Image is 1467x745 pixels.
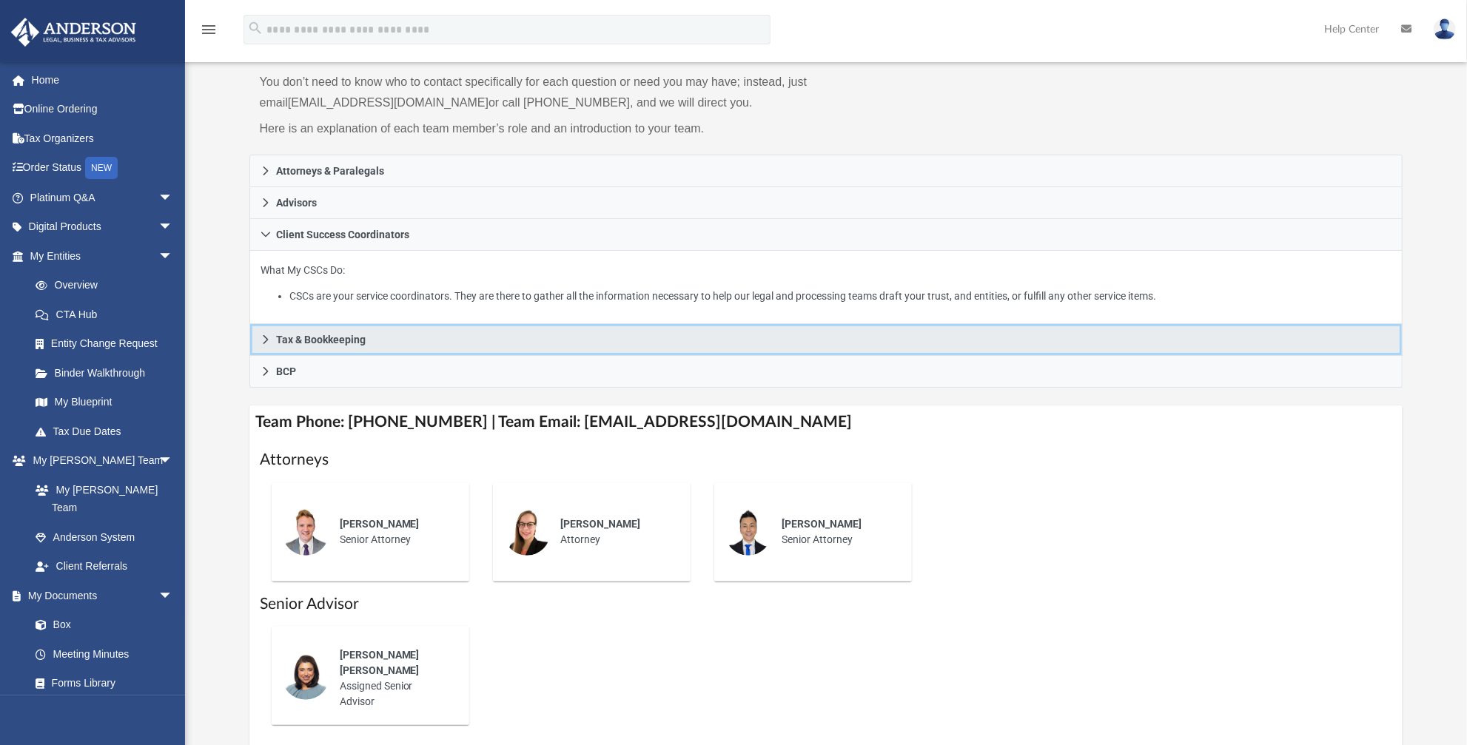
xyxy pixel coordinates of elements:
div: Senior Attorney [329,506,459,558]
span: [PERSON_NAME] [PERSON_NAME] [340,649,420,676]
a: My Documentsarrow_drop_down [10,581,188,610]
a: Meeting Minutes [21,639,188,669]
span: Tax & Bookkeeping [276,334,366,345]
a: Attorneys & Paralegals [249,155,1403,187]
a: Client Referrals [21,552,188,581]
img: thumbnail [282,653,329,700]
span: arrow_drop_down [158,183,188,213]
a: My [PERSON_NAME] Team [21,475,181,522]
i: search [247,20,263,36]
a: Tax Organizers [10,124,195,153]
span: arrow_drop_down [158,212,188,243]
span: [PERSON_NAME] [340,518,420,530]
span: BCP [276,366,296,377]
a: Forms Library [21,669,181,698]
a: Order StatusNEW [10,153,195,183]
span: [PERSON_NAME] [782,518,862,530]
span: arrow_drop_down [158,241,188,272]
img: thumbnail [282,508,329,556]
div: NEW [85,157,118,179]
span: arrow_drop_down [158,581,188,611]
a: Entity Change Request [21,329,195,359]
p: What My CSCs Do: [261,261,1392,306]
a: Tax & Bookkeeping [249,324,1403,356]
h1: Attorneys [260,449,1393,471]
div: Senior Attorney [772,506,902,558]
a: Platinum Q&Aarrow_drop_down [10,183,195,212]
a: menu [200,28,218,38]
i: menu [200,21,218,38]
img: thumbnail [503,508,551,556]
a: Anderson System [21,522,188,552]
a: Binder Walkthrough [21,358,195,388]
div: Assigned Senior Advisor [329,637,459,720]
span: Attorneys & Paralegals [276,166,384,176]
div: Client Success Coordinators [249,251,1403,324]
h4: Team Phone: [PHONE_NUMBER] | Team Email: [EMAIL_ADDRESS][DOMAIN_NAME] [249,405,1403,439]
a: CTA Hub [21,300,195,329]
div: Attorney [551,506,680,558]
p: Here is an explanation of each team member’s role and an introduction to your team. [260,118,816,139]
a: [EMAIL_ADDRESS][DOMAIN_NAME] [288,96,489,109]
span: Client Success Coordinators [276,229,409,240]
a: My Blueprint [21,388,188,417]
a: BCP [249,356,1403,388]
img: thumbnail [725,508,772,556]
a: Online Ordering [10,95,195,124]
p: You don’t need to know who to contact specifically for each question or need you may have; instea... [260,72,816,113]
a: Home [10,65,195,95]
img: Anderson Advisors Platinum Portal [7,18,141,47]
a: Tax Due Dates [21,417,195,446]
a: Digital Productsarrow_drop_down [10,212,195,242]
li: CSCs are your service coordinators. They are there to gather all the information necessary to hel... [289,287,1392,306]
a: Overview [21,271,195,300]
a: My [PERSON_NAME] Teamarrow_drop_down [10,446,188,476]
a: Box [21,610,181,640]
a: My Entitiesarrow_drop_down [10,241,195,271]
a: Client Success Coordinators [249,219,1403,251]
span: arrow_drop_down [158,446,188,476]
span: Advisors [276,198,317,208]
span: [PERSON_NAME] [561,518,641,530]
img: User Pic [1434,18,1456,40]
h1: Senior Advisor [260,593,1393,615]
a: Advisors [249,187,1403,219]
